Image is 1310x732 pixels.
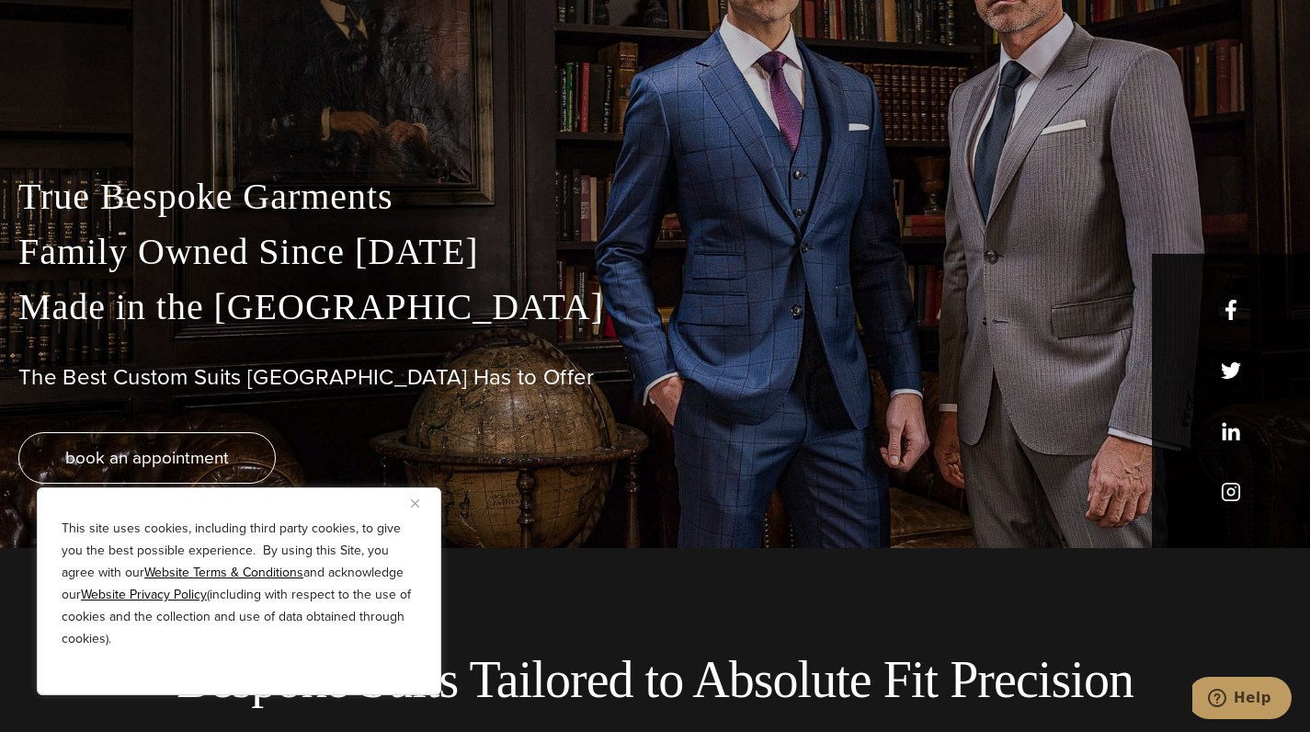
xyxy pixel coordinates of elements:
[65,444,229,471] span: book an appointment
[18,169,1292,335] p: True Bespoke Garments Family Owned Since [DATE] Made in the [GEOGRAPHIC_DATA]
[18,432,276,484] a: book an appointment
[411,492,433,514] button: Close
[18,364,1292,391] h1: The Best Custom Suits [GEOGRAPHIC_DATA] Has to Offer
[18,649,1292,711] h2: Bespoke Suits Tailored to Absolute Fit Precision
[411,499,419,508] img: Close
[144,563,303,582] a: Website Terms & Conditions
[62,518,416,650] p: This site uses cookies, including third party cookies, to give you the best possible experience. ...
[81,585,207,604] a: Website Privacy Policy
[1192,677,1292,723] iframe: Opens a widget where you can chat to one of our agents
